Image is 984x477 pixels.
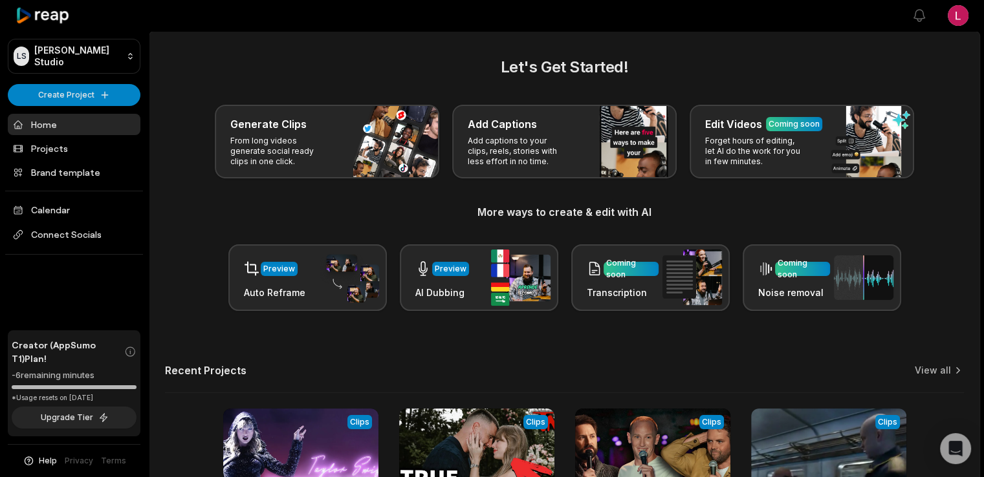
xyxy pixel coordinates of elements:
[165,204,964,220] h3: More ways to create & edit with AI
[705,116,762,132] h3: Edit Videos
[778,257,827,281] div: Coming soon
[587,286,659,299] h3: Transcription
[915,364,951,377] a: View all
[101,455,126,467] a: Terms
[662,249,722,305] img: transcription.png
[23,455,57,467] button: Help
[65,455,93,467] a: Privacy
[12,369,137,382] div: -6 remaining minutes
[940,433,971,464] div: Open Intercom Messenger
[12,407,137,429] button: Upgrade Tier
[8,84,140,106] button: Create Project
[834,255,893,300] img: noise_removal.png
[230,116,307,132] h3: Generate Clips
[14,47,29,66] div: LS
[230,136,331,167] p: From long videos generate social ready clips in one click.
[320,253,379,303] img: auto_reframe.png
[244,286,305,299] h3: Auto Reframe
[769,118,820,130] div: Coming soon
[758,286,830,299] h3: Noise removal
[8,199,140,220] a: Calendar
[165,56,964,79] h2: Let's Get Started!
[165,364,246,377] h2: Recent Projects
[8,114,140,135] a: Home
[263,263,295,275] div: Preview
[606,257,656,281] div: Coming soon
[8,162,140,183] a: Brand template
[705,136,805,167] p: Forget hours of editing, let AI do the work for you in few minutes.
[8,223,140,246] span: Connect Socials
[435,263,466,275] div: Preview
[12,393,137,403] div: *Usage resets on [DATE]
[8,138,140,159] a: Projects
[468,136,568,167] p: Add captions to your clips, reels, stories with less effort in no time.
[39,455,57,467] span: Help
[468,116,537,132] h3: Add Captions
[34,45,121,68] p: [PERSON_NAME] Studio
[491,249,551,306] img: ai_dubbing.png
[415,286,469,299] h3: AI Dubbing
[12,338,124,365] span: Creator (AppSumo T1) Plan!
